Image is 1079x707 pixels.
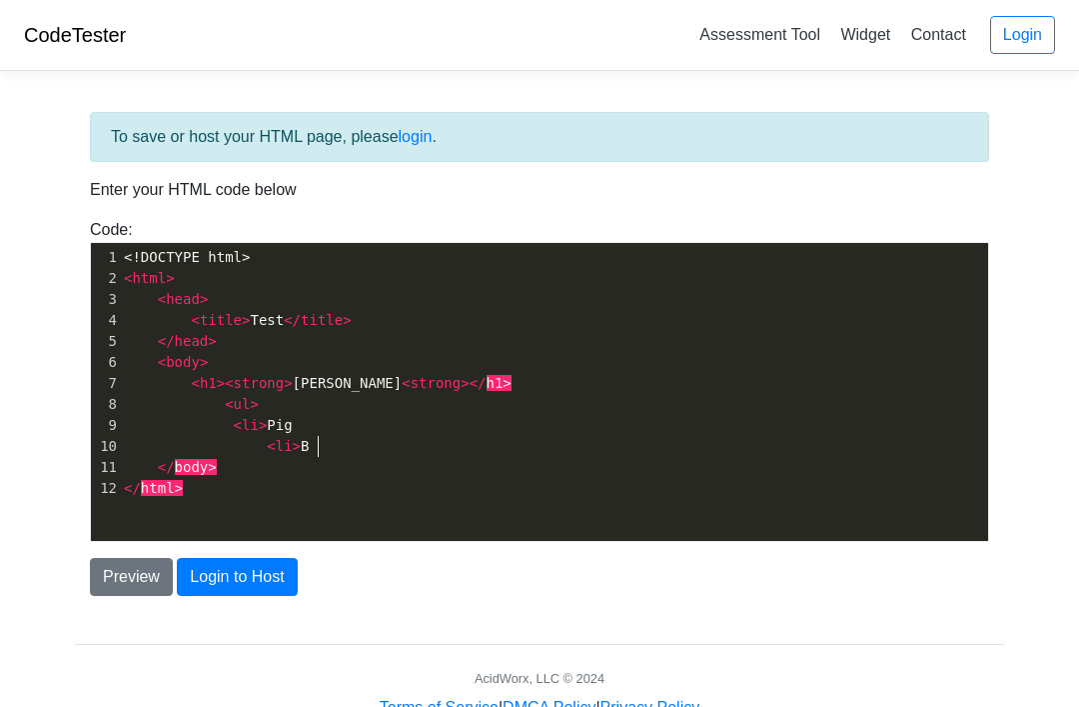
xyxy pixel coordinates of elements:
[158,291,166,307] span: <
[191,375,199,391] span: <
[91,394,120,415] div: 8
[276,438,293,454] span: li
[234,417,242,433] span: <
[91,457,120,478] div: 11
[91,352,120,373] div: 6
[200,291,208,307] span: >
[177,558,297,596] button: Login to Host
[91,310,120,331] div: 4
[503,375,511,391] span: >
[242,312,250,328] span: >
[158,333,175,349] span: </
[91,415,120,436] div: 9
[234,396,251,412] span: ul
[91,247,120,268] div: 1
[225,396,233,412] span: <
[461,375,486,391] span: ></
[166,354,200,370] span: body
[124,312,352,328] span: Test
[343,312,351,328] span: >
[475,669,604,688] div: AcidWorx, LLC © 2024
[124,438,310,454] span: B
[124,270,132,286] span: <
[90,558,173,596] button: Preview
[91,373,120,394] div: 7
[124,249,250,265] span: <!DOCTYPE html>
[24,24,126,46] a: CodeTester
[90,178,989,202] p: Enter your HTML code below
[200,312,242,328] span: title
[990,16,1055,54] a: Login
[175,480,183,496] span: >
[91,331,120,352] div: 5
[284,375,292,391] span: >
[124,417,293,433] span: Pig
[75,218,1004,542] div: Code:
[284,312,301,328] span: </
[832,18,898,51] a: Widget
[91,268,120,289] div: 2
[208,459,216,475] span: >
[124,480,141,496] span: </
[691,18,828,51] a: Assessment Tool
[267,438,275,454] span: <
[158,459,175,475] span: </
[91,478,120,499] div: 12
[411,375,462,391] span: strong
[141,480,175,496] span: html
[293,438,301,454] span: >
[402,375,410,391] span: <
[91,289,120,310] div: 3
[242,417,259,433] span: li
[259,417,267,433] span: >
[250,396,258,412] span: >
[301,312,343,328] span: title
[90,112,989,162] div: To save or host your HTML page, please .
[191,312,199,328] span: <
[399,128,433,145] a: login
[175,459,209,475] span: body
[234,375,285,391] span: strong
[132,270,166,286] span: html
[91,436,120,457] div: 10
[166,270,174,286] span: >
[200,375,217,391] span: h1
[175,333,209,349] span: head
[487,375,504,391] span: h1
[903,18,974,51] a: Contact
[200,354,208,370] span: >
[217,375,234,391] span: ><
[166,291,200,307] span: head
[158,354,166,370] span: <
[208,333,216,349] span: >
[124,375,512,391] span: [PERSON_NAME]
